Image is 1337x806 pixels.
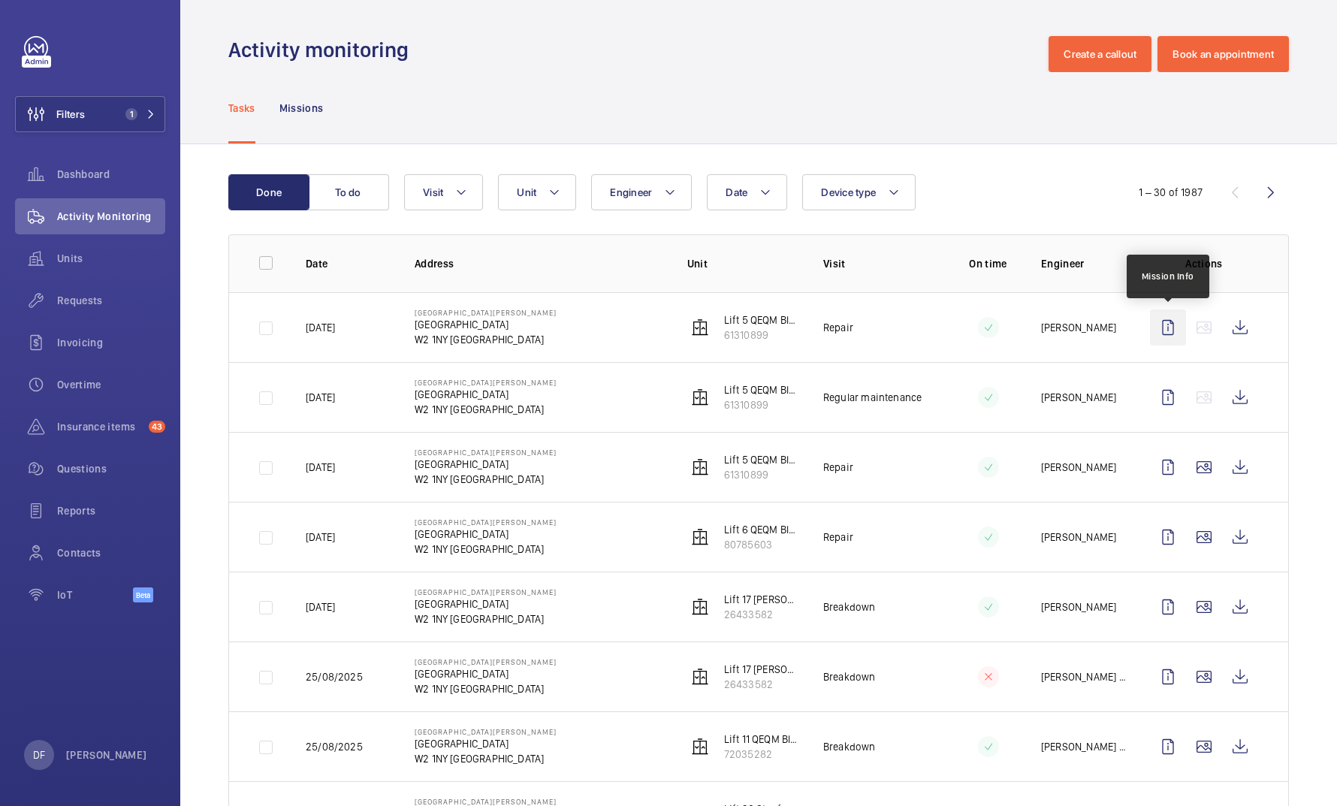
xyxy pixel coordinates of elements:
span: Unit [517,186,536,198]
span: Contacts [57,545,165,560]
p: On time [959,256,1017,271]
button: Date [707,174,787,210]
p: Missions [279,101,324,116]
span: Date [726,186,747,198]
p: DF [33,747,45,762]
span: Requests [57,293,165,308]
p: [GEOGRAPHIC_DATA] [415,527,557,542]
div: 1 – 30 of 1987 [1139,185,1203,200]
p: [GEOGRAPHIC_DATA][PERSON_NAME] [415,797,557,806]
p: 72035282 [724,747,799,762]
img: elevator.svg [691,668,709,686]
p: Repair [823,320,853,335]
span: Insurance items [57,419,143,434]
p: 61310899 [724,328,799,343]
p: W2 1NY [GEOGRAPHIC_DATA] [415,542,557,557]
span: Invoicing [57,335,165,350]
p: [DATE] [306,460,335,475]
p: [GEOGRAPHIC_DATA][PERSON_NAME] [415,378,557,387]
p: Lift 5 QEQM Block [724,382,799,397]
div: Mission Info [1142,270,1194,283]
span: Visit [423,186,443,198]
p: [DATE] [306,599,335,614]
span: 43 [149,421,165,433]
p: [GEOGRAPHIC_DATA] [415,387,557,402]
p: [GEOGRAPHIC_DATA][PERSON_NAME] [415,727,557,736]
p: 25/08/2025 [306,739,363,754]
span: 1 [125,108,137,120]
img: elevator.svg [691,388,709,406]
p: Lift 6 QEQM Block [724,522,799,537]
p: Breakdown [823,739,876,754]
button: Create a callout [1049,36,1151,72]
span: Filters [56,107,85,122]
span: Dashboard [57,167,165,182]
p: Repair [823,460,853,475]
img: elevator.svg [691,458,709,476]
p: Address [415,256,663,271]
p: [GEOGRAPHIC_DATA][PERSON_NAME] [415,657,557,666]
p: [GEOGRAPHIC_DATA][PERSON_NAME] [415,448,557,457]
span: IoT [57,587,133,602]
span: Beta [133,587,153,602]
p: W2 1NY [GEOGRAPHIC_DATA] [415,472,557,487]
p: Lift 5 QEQM Block [724,312,799,328]
p: W2 1NY [GEOGRAPHIC_DATA] [415,402,557,417]
p: W2 1NY [GEOGRAPHIC_DATA] [415,611,557,626]
span: Engineer [610,186,652,198]
p: [PERSON_NAME] [1041,390,1116,405]
p: [PERSON_NAME] [1041,599,1116,614]
p: [PERSON_NAME] [1041,530,1116,545]
p: W2 1NY [GEOGRAPHIC_DATA] [415,681,557,696]
p: [PERSON_NAME] [PERSON_NAME] [1041,669,1126,684]
img: elevator.svg [691,318,709,337]
p: [DATE] [306,320,335,335]
p: Breakdown [823,669,876,684]
img: elevator.svg [691,528,709,546]
p: [GEOGRAPHIC_DATA][PERSON_NAME] [415,518,557,527]
p: Regular maintenance [823,390,922,405]
p: [GEOGRAPHIC_DATA] [415,596,557,611]
button: Filters1 [15,96,165,132]
p: 61310899 [724,467,799,482]
p: [GEOGRAPHIC_DATA] [415,457,557,472]
p: [PERSON_NAME] [1041,320,1116,335]
p: [GEOGRAPHIC_DATA] [415,666,557,681]
button: To do [308,174,389,210]
p: 61310899 [724,397,799,412]
p: W2 1NY [GEOGRAPHIC_DATA] [415,751,557,766]
img: elevator.svg [691,598,709,616]
button: Book an appointment [1157,36,1289,72]
button: Done [228,174,309,210]
button: Engineer [591,174,692,210]
p: 26433582 [724,677,799,692]
p: Lift 17 [PERSON_NAME] [724,662,799,677]
p: 26433582 [724,607,799,622]
p: [GEOGRAPHIC_DATA][PERSON_NAME] [415,308,557,317]
p: Lift 5 QEQM Block [724,452,799,467]
p: [DATE] [306,390,335,405]
button: Unit [498,174,576,210]
p: Breakdown [823,599,876,614]
p: Lift 11 QEQM Block [724,732,799,747]
p: Engineer [1041,256,1126,271]
p: [DATE] [306,530,335,545]
p: Tasks [228,101,255,116]
p: Visit [823,256,935,271]
p: [PERSON_NAME] [PERSON_NAME] [1041,739,1126,754]
p: [GEOGRAPHIC_DATA] [415,317,557,332]
span: Units [57,251,165,266]
p: 25/08/2025 [306,669,363,684]
p: 80785603 [724,537,799,552]
p: [GEOGRAPHIC_DATA][PERSON_NAME] [415,587,557,596]
h1: Activity monitoring [228,36,418,64]
button: Visit [404,174,483,210]
span: Reports [57,503,165,518]
p: Repair [823,530,853,545]
button: Device type [802,174,916,210]
p: Unit [687,256,799,271]
span: Overtime [57,377,165,392]
span: Questions [57,461,165,476]
p: Date [306,256,391,271]
p: [PERSON_NAME] [66,747,147,762]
